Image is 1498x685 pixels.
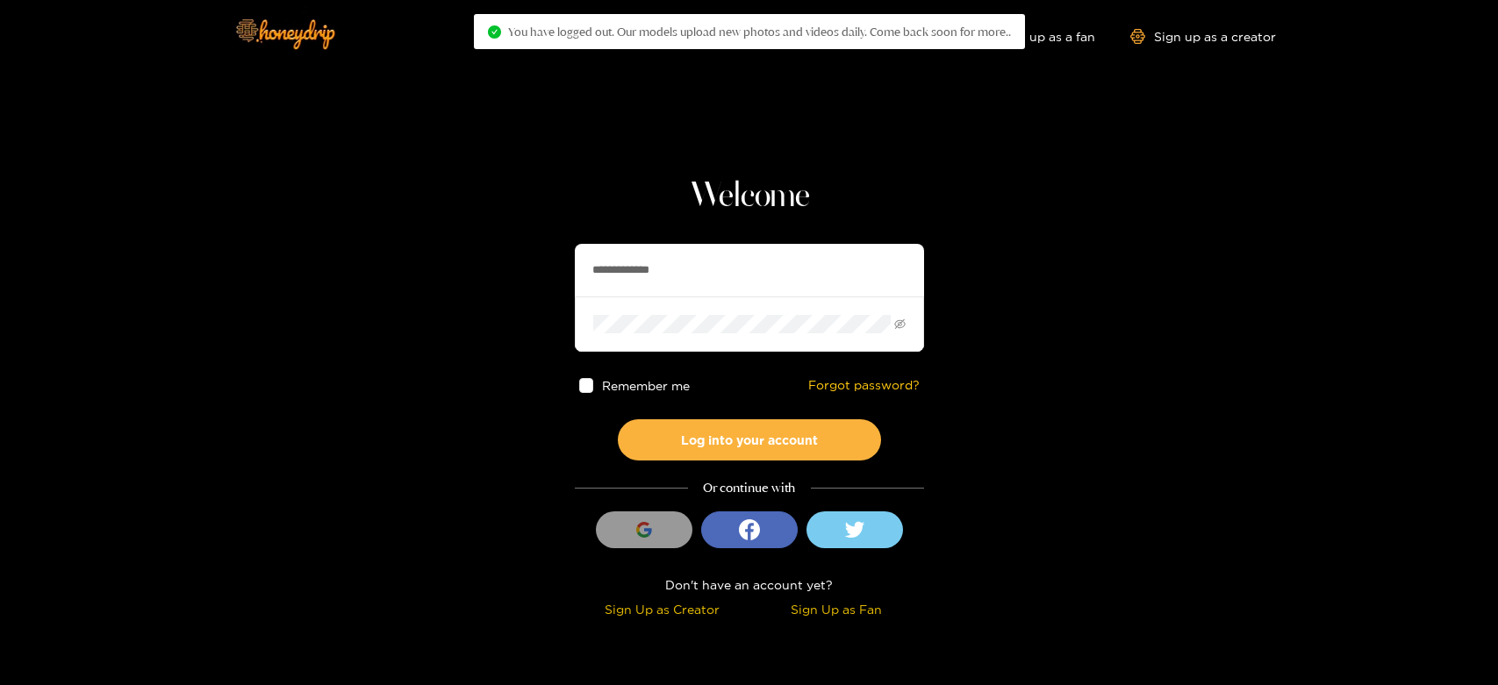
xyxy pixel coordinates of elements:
a: Sign up as a fan [975,29,1095,44]
button: Log into your account [618,419,881,460]
div: Sign Up as Creator [579,599,745,619]
a: Sign up as a creator [1130,29,1276,44]
span: Remember me [602,379,690,392]
div: Don't have an account yet? [575,574,924,595]
span: eye-invisible [894,318,906,330]
div: Sign Up as Fan [754,599,920,619]
h1: Welcome [575,175,924,218]
span: You have logged out. Our models upload new photos and videos daily. Come back soon for more.. [508,25,1011,39]
div: Or continue with [575,478,924,498]
a: Forgot password? [808,378,920,393]
span: check-circle [488,25,501,39]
